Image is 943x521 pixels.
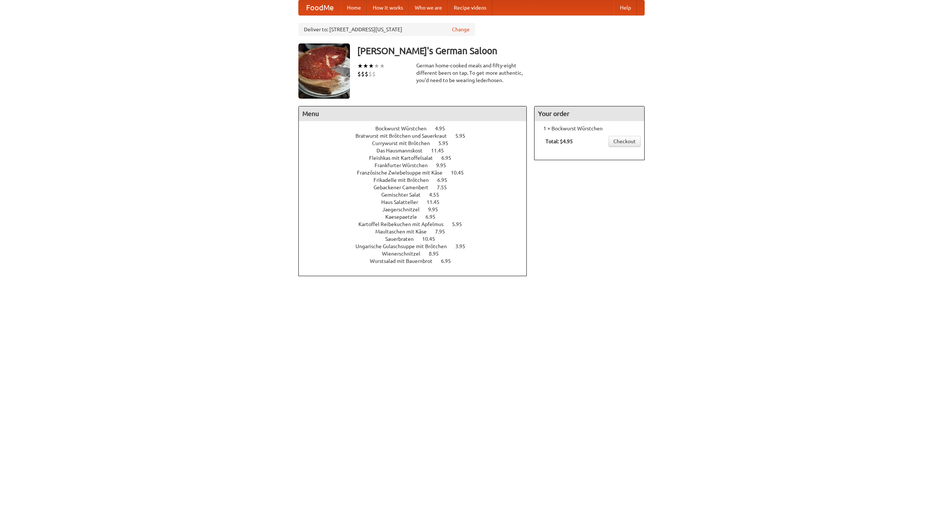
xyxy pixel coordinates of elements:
span: Ungarische Gulaschsuppe mit Brötchen [355,243,454,249]
span: 10.45 [422,236,442,242]
span: 6.95 [425,214,443,220]
h4: Your order [534,106,644,121]
a: Recipe videos [448,0,492,15]
span: Currywurst mit Brötchen [372,140,437,146]
span: 7.55 [437,184,454,190]
a: Wienerschnitzel 8.95 [382,251,452,257]
a: Das Hausmannskost 11.45 [376,148,458,154]
span: Kartoffel Reibekuchen mit Apfelmus [358,221,451,227]
a: Checkout [609,136,641,147]
a: Maultaschen mit Käse 7.95 [375,229,459,235]
li: ★ [379,62,385,70]
span: Wurstsalad mit Bauernbrot [370,258,440,264]
div: Deliver to: [STREET_ADDRESS][US_STATE] [298,23,475,36]
h3: [PERSON_NAME]'s German Saloon [357,43,645,58]
span: 4.55 [429,192,446,198]
span: Fleishkas mit Kartoffelsalat [369,155,440,161]
span: 5.95 [452,221,469,227]
span: 4.95 [435,126,452,131]
span: 5.95 [438,140,456,146]
a: Wurstsalad mit Bauernbrot 6.95 [370,258,465,264]
a: Change [452,26,470,33]
a: Help [614,0,637,15]
div: German home-cooked meals and fifty-eight different beers on tap. To get more authentic, you'd nee... [416,62,527,84]
li: ★ [357,62,363,70]
span: Wienerschnitzel [382,251,428,257]
span: Jaegerschnitzel [382,207,427,212]
h4: Menu [299,106,526,121]
a: Bockwurst Würstchen 4.95 [375,126,459,131]
span: Frankfurter Würstchen [375,162,435,168]
a: Currywurst mit Brötchen 5.95 [372,140,462,146]
li: $ [368,70,372,78]
span: 11.45 [431,148,451,154]
a: Gemischter Salat 4.55 [381,192,453,198]
a: Gebackener Camenbert 7.55 [374,184,460,190]
a: Französische Zwiebelsuppe mit Käse 10.45 [357,170,477,176]
a: Kaesepaetzle 6.95 [385,214,449,220]
a: Jaegerschnitzel 9.95 [382,207,452,212]
span: 11.45 [427,199,447,205]
span: Gemischter Salat [381,192,428,198]
span: Bratwurst mit Brötchen und Sauerkraut [355,133,454,139]
a: Who we are [409,0,448,15]
a: Kartoffel Reibekuchen mit Apfelmus 5.95 [358,221,476,227]
a: Frikadelle mit Brötchen 6.95 [374,177,461,183]
a: How it works [367,0,409,15]
li: 1 × Bockwurst Würstchen [538,125,641,132]
li: ★ [363,62,368,70]
span: 5.95 [455,133,473,139]
span: Maultaschen mit Käse [375,229,434,235]
a: Fleishkas mit Kartoffelsalat 6.95 [369,155,465,161]
span: 9.95 [428,207,445,212]
li: $ [357,70,361,78]
a: Home [341,0,367,15]
li: ★ [368,62,374,70]
span: Sauerbraten [385,236,421,242]
a: Haus Salatteller 11.45 [381,199,453,205]
span: 6.95 [441,258,458,264]
span: 3.95 [455,243,473,249]
span: 6.95 [441,155,459,161]
a: Sauerbraten 10.45 [385,236,449,242]
span: Kaesepaetzle [385,214,424,220]
span: Französische Zwiebelsuppe mit Käse [357,170,450,176]
span: 9.95 [436,162,453,168]
a: Frankfurter Würstchen 9.95 [375,162,460,168]
span: Das Hausmannskost [376,148,430,154]
span: 6.95 [437,177,455,183]
img: angular.jpg [298,43,350,99]
a: FoodMe [299,0,341,15]
span: 7.95 [435,229,452,235]
span: 10.45 [451,170,471,176]
span: Gebackener Camenbert [374,184,436,190]
li: $ [361,70,365,78]
span: Bockwurst Würstchen [375,126,434,131]
span: Frikadelle mit Brötchen [374,177,436,183]
b: Total: $4.95 [546,138,573,144]
a: Ungarische Gulaschsuppe mit Brötchen 3.95 [355,243,479,249]
span: 8.95 [429,251,446,257]
li: $ [372,70,376,78]
li: ★ [374,62,379,70]
span: Haus Salatteller [381,199,425,205]
a: Bratwurst mit Brötchen und Sauerkraut 5.95 [355,133,479,139]
li: $ [365,70,368,78]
